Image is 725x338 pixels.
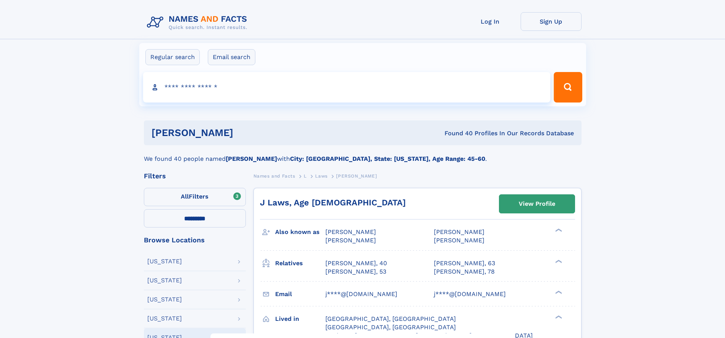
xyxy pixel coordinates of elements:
div: ❯ [553,314,562,319]
span: [PERSON_NAME] [434,237,484,244]
span: [PERSON_NAME] [336,173,377,179]
a: [PERSON_NAME], 78 [434,268,495,276]
div: Browse Locations [144,237,246,243]
span: L [304,173,307,179]
div: ❯ [553,290,562,295]
div: Found 40 Profiles In Our Records Database [339,129,574,138]
a: Names and Facts [253,171,295,181]
span: [GEOGRAPHIC_DATA], [GEOGRAPHIC_DATA] [325,315,456,322]
a: [PERSON_NAME], 40 [325,259,387,268]
label: Email search [208,49,255,65]
span: [PERSON_NAME] [325,237,376,244]
input: search input [143,72,551,103]
div: View Profile [519,195,555,213]
b: City: [GEOGRAPHIC_DATA], State: [US_STATE], Age Range: 45-60 [290,155,485,162]
div: [US_STATE] [147,277,182,284]
div: [US_STATE] [147,258,182,264]
span: All [181,193,189,200]
a: [PERSON_NAME], 63 [434,259,495,268]
a: Sign Up [521,12,582,31]
div: ❯ [553,259,562,264]
div: [US_STATE] [147,296,182,303]
a: L [304,171,307,181]
h3: Email [275,288,325,301]
div: We found 40 people named with . [144,145,582,163]
span: Laws [315,173,327,179]
span: [GEOGRAPHIC_DATA], [GEOGRAPHIC_DATA] [325,324,456,331]
h3: Relatives [275,257,325,270]
a: [PERSON_NAME], 53 [325,268,386,276]
h3: Also known as [275,226,325,239]
span: [PERSON_NAME] [434,228,484,235]
div: ❯ [553,228,562,233]
button: Search Button [554,72,582,103]
div: [US_STATE] [147,316,182,322]
a: J Laws, Age [DEMOGRAPHIC_DATA] [260,198,406,207]
a: View Profile [499,195,575,213]
label: Filters [144,188,246,206]
a: Log In [460,12,521,31]
a: Laws [315,171,327,181]
div: Filters [144,173,246,179]
h1: [PERSON_NAME] [151,128,339,138]
label: Regular search [145,49,200,65]
img: Logo Names and Facts [144,12,253,33]
b: [PERSON_NAME] [226,155,277,162]
h3: Lived in [275,312,325,325]
span: [PERSON_NAME] [325,228,376,235]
